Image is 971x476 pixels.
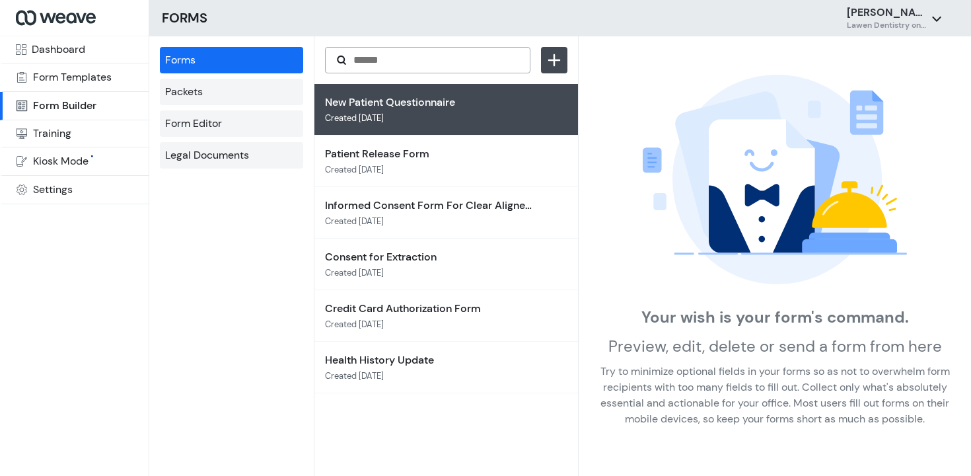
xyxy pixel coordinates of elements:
p: Forms [165,52,196,68]
p: Packets [165,84,203,100]
div: Dashboard [32,44,85,55]
p: Consent for Extraction [325,249,543,265]
div: Form Templates [33,72,112,83]
span: Created [DATE] [325,372,384,381]
div: Kiosk Mode [33,156,89,167]
p: [PERSON_NAME] [847,5,926,20]
div: Training [33,128,71,139]
input: Search [352,52,519,68]
a: Forms [160,47,303,73]
p: Try to minimize optional fields in your forms so as not to overwhelm form recipients with too man... [589,364,960,427]
p: Preview, edit, delete or send a form from here [608,335,942,358]
span: Created [DATE] [325,218,384,226]
h3: FORMS [162,8,207,28]
div: Settings [33,184,73,195]
p: Form Editor [165,116,222,132]
p: Legal Documents [165,147,249,163]
p: Health History Update [325,352,543,368]
span: Created [DATE] [325,166,384,175]
h2: Your wish is your form's command. [641,305,909,329]
a: Packets [160,79,303,105]
img: No forms selected [643,75,907,284]
span: Created [DATE] [325,114,384,123]
a: Form Editor [160,110,303,137]
p: Informed Consent Form For Clear Aligner Orthodontic Treatment [325,198,543,214]
p: Credit Card Authorization Form [325,301,543,317]
p: New Patient Questionnaire [325,95,543,110]
p: Patient Release Form [325,146,543,162]
a: Legal Documents [160,142,303,169]
span: Created [DATE] [325,269,384,278]
div: Form Builder [33,100,96,111]
span: Created [DATE] [325,321,384,329]
h6: Lawen Dentistry on Mumford [847,20,926,31]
